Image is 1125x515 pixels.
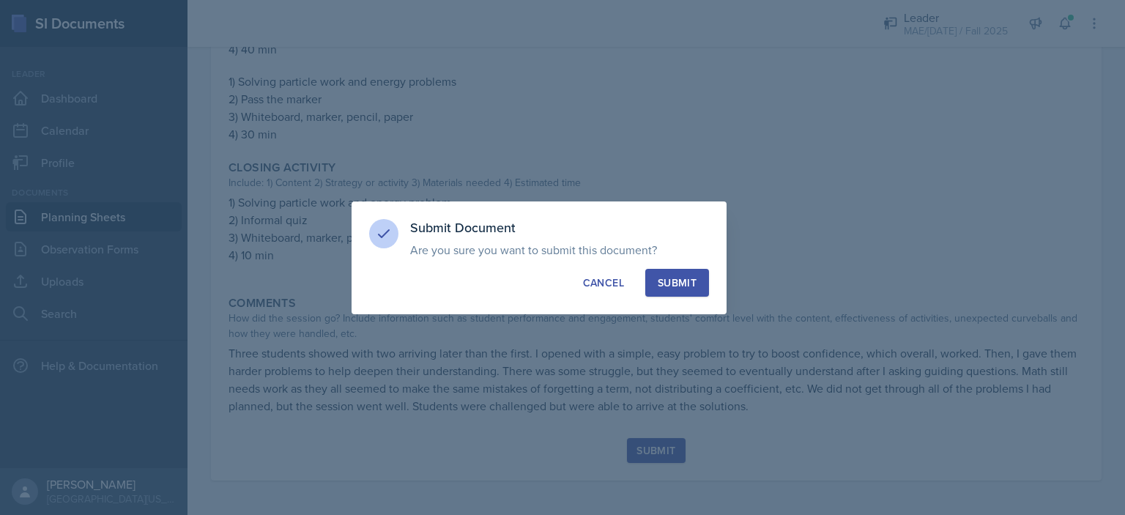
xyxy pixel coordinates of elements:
[571,269,636,297] button: Cancel
[645,269,709,297] button: Submit
[658,275,697,290] div: Submit
[410,219,709,237] h3: Submit Document
[410,242,709,257] p: Are you sure you want to submit this document?
[583,275,624,290] div: Cancel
